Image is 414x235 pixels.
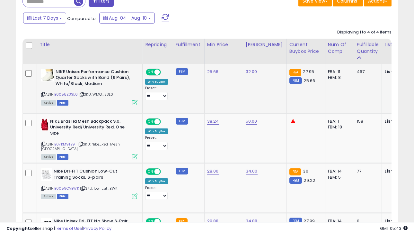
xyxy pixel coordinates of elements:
[41,168,52,181] img: 41mcsG7JH5L._SL40_.jpg
[357,168,377,174] div: 77
[56,69,134,89] b: NIKE Unisex Performance Cushion Quarter Socks with Band (6 Pairs), White/Black, Medium
[328,41,351,55] div: Num of Comp.
[176,168,188,174] small: FBM
[41,168,137,198] div: ASIN:
[67,15,97,22] span: Compared to:
[109,15,147,21] span: Aug-04 - Aug-10
[160,119,170,124] span: OFF
[145,41,170,48] div: Repricing
[384,118,414,124] b: Listed Price:
[207,168,219,174] a: 28.00
[54,142,77,147] a: B07KM9TB9T
[337,29,392,35] div: Displaying 1 to 4 of 4 items
[23,13,66,23] button: Last 7 Days
[145,86,168,100] div: Preset:
[41,154,56,160] span: All listings currently available for purchase on Amazon
[207,41,240,48] div: Min Price
[328,75,349,80] div: FBM: 8
[41,194,56,199] span: All listings currently available for purchase on Amazon
[304,177,315,183] span: 29.22
[146,69,154,75] span: ON
[289,41,322,55] div: Current Buybox Price
[384,69,414,75] b: Listed Price:
[357,41,379,55] div: Fulfillable Quantity
[328,69,349,75] div: FBA: 11
[145,178,168,184] div: Win BuyBox
[80,186,117,191] span: | SKU: low-cut_BWK
[304,78,315,84] span: 25.66
[246,41,284,48] div: [PERSON_NAME]
[146,169,154,174] span: ON
[176,41,202,48] div: Fulfillment
[54,186,79,191] a: B0059CVBWK
[246,69,257,75] a: 32.00
[145,128,168,134] div: Win BuyBox
[54,92,78,97] a: B0058Z33L0
[33,15,58,21] span: Last 7 Days
[57,194,68,199] span: FBM
[41,69,137,105] div: ASIN:
[41,118,137,159] div: ASIN:
[41,142,122,151] span: | SKU: Nike_Red-Mesh-[GEOGRAPHIC_DATA]
[289,168,301,175] small: FBA
[145,79,168,85] div: Win BuyBox
[79,92,113,97] span: | SKU: WMQ_33L0
[40,41,140,48] div: Title
[207,118,219,125] a: 38.24
[246,118,257,125] a: 50.00
[145,136,168,150] div: Preset:
[207,69,219,75] a: 25.66
[41,100,56,106] span: All listings currently available for purchase on Amazon
[357,69,377,75] div: 467
[57,100,68,106] span: FBM
[176,118,188,125] small: FBM
[246,168,258,174] a: 34.00
[289,77,302,84] small: FBM
[303,69,314,75] span: 27.95
[176,68,188,75] small: FBM
[303,168,308,174] span: 30
[328,174,349,180] div: FBM: 5
[41,69,54,81] img: 41XMFwz1GYL._SL40_.jpg
[289,69,301,76] small: FBA
[57,154,68,160] span: FBM
[160,69,170,75] span: OFF
[357,118,377,124] div: 158
[50,118,128,138] b: NIKE Brasilia Mesh Backpack 9.0, University Red/University Red, One Size
[145,186,168,200] div: Preset:
[384,168,414,174] b: Listed Price:
[55,225,82,231] a: Terms of Use
[83,225,111,231] a: Privacy Policy
[6,225,30,231] strong: Copyright
[41,118,48,131] img: 41NlqQftWrL._SL40_.jpg
[160,169,170,174] span: OFF
[6,226,111,232] div: seller snap | |
[289,177,302,184] small: FBM
[99,13,155,23] button: Aug-04 - Aug-10
[328,118,349,124] div: FBA: 1
[146,119,154,124] span: ON
[380,225,408,231] span: 2025-08-18 05:43 GMT
[328,124,349,130] div: FBM: 18
[328,168,349,174] div: FBA: 14
[54,168,132,182] b: Nike Dri-FIT Cushion Low-Cut Training Socks, 6-pairs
